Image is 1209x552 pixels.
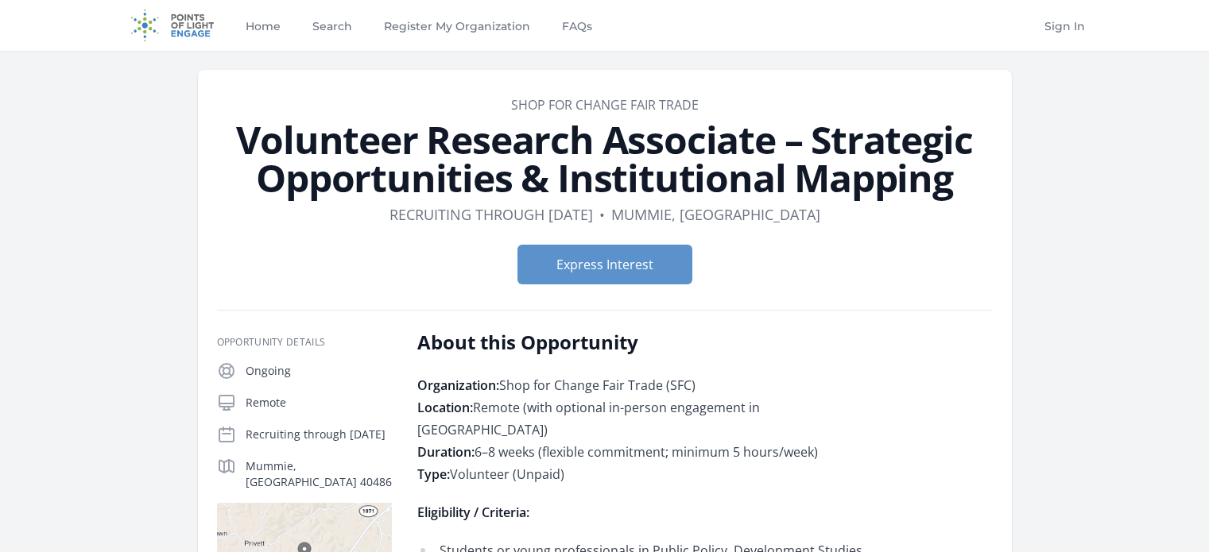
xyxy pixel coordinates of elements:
a: Shop for Change Fair Trade [511,96,699,114]
strong: Organization: [417,376,499,394]
dd: Mummie, [GEOGRAPHIC_DATA] [611,203,820,226]
button: Express Interest [517,245,692,284]
p: Remote [246,395,392,411]
h1: Volunteer Research Associate – Strategic Opportunities & Institutional Mapping [217,121,993,197]
p: Ongoing [246,363,392,379]
dd: Recruiting through [DATE] [389,203,593,226]
strong: Duration: [417,443,475,461]
h3: Opportunity Details [217,336,392,349]
p: Mummie, [GEOGRAPHIC_DATA] 40486 [246,458,392,490]
p: Shop for Change Fair Trade (SFC) Remote (with optional in-person engagement in [GEOGRAPHIC_DATA])... [417,374,882,485]
div: • [599,203,605,226]
strong: Type: [417,465,450,483]
strong: Location: [417,399,473,416]
p: Recruiting through [DATE] [246,427,392,442]
h2: About this Opportunity [417,330,882,355]
strong: Eligibility / Criteria: [417,504,529,521]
